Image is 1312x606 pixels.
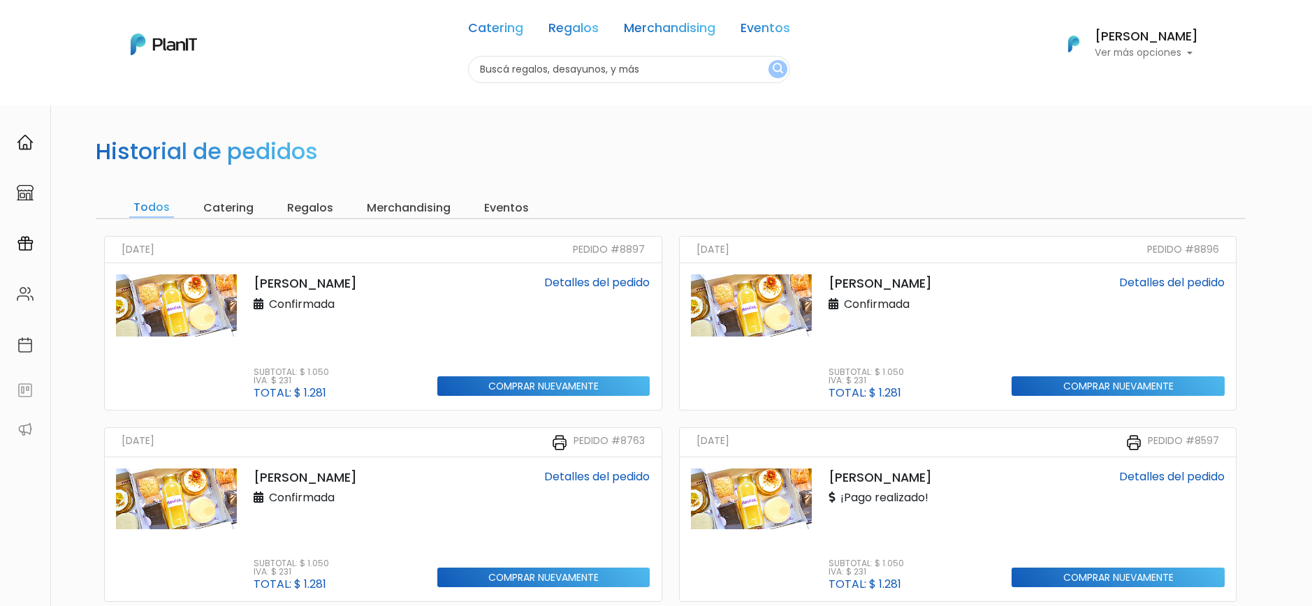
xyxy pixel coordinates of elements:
[468,56,790,83] input: Buscá regalos, desayunos, y más
[468,22,523,39] a: Catering
[829,559,904,568] p: Subtotal: $ 1.050
[773,63,783,76] img: search_button-432b6d5273f82d61273b3651a40e1bd1b912527efae98b1b7a1b2c0702e16a8d.svg
[17,337,34,353] img: calendar-87d922413cdce8b2cf7b7f5f62616a5cf9e4887200fb71536465627b3292af00.svg
[131,34,197,55] img: PlanIt Logo
[544,468,650,485] a: Detalles del pedido
[1058,29,1089,59] img: PlanIt Logo
[122,434,154,451] small: [DATE]
[1148,434,1219,451] small: Pedido #8597
[574,434,645,451] small: Pedido #8763
[254,468,421,487] p: [PERSON_NAME]
[1095,48,1198,58] p: Ver más opciones
[116,468,237,529] img: thumb_1.5_cajita_feliz.png
[17,235,34,252] img: campaigns-02234683943229c281be62815700db0a1741e53638e28bf9629b52c665b00959.svg
[551,434,568,451] img: printer-31133f7acbd7ec30ea1ab4a3b6864c9b5ed483bd8d1a339becc4798053a55bbc.svg
[254,376,329,385] p: IVA: $ 231
[17,421,34,438] img: partners-52edf745621dab592f3b2c58e3bca9d71375a7ef29c3b500c9f145b62cc070d4.svg
[96,138,318,165] h2: Historial de pedidos
[1119,274,1225,290] a: Detalles del pedido
[17,184,34,201] img: marketplace-4ceaa7011d94191e9ded77b95e3339b90024bf715f7c57f8cf31f2d8c509eaba.svg
[480,198,533,218] input: Eventos
[624,22,715,39] a: Merchandising
[829,274,996,293] p: [PERSON_NAME]
[122,242,154,257] small: [DATE]
[254,579,329,590] p: Total: $ 1.281
[1095,31,1198,43] h6: [PERSON_NAME]
[829,568,904,576] p: IVA: $ 231
[691,468,812,529] img: thumb_1.5_cajita_feliz.png
[548,22,599,39] a: Regalos
[254,296,335,313] p: Confirmada
[697,242,729,257] small: [DATE]
[129,198,174,218] input: Todos
[573,242,645,257] small: Pedido #8897
[254,559,329,568] p: Subtotal: $ 1.050
[691,274,812,337] img: thumb_1.5_cajita_feliz.png
[254,387,329,399] p: Total: $ 1.281
[17,286,34,302] img: people-662611757002400ad9ed0e3c099ab2801c6687ba6c219adb57efc949bc21e19d.svg
[829,368,904,376] p: Subtotal: $ 1.050
[199,198,258,218] input: Catering
[437,568,650,588] input: Comprar nuevamente
[1012,568,1225,588] input: Comprar nuevamente
[254,274,421,293] p: [PERSON_NAME]
[17,134,34,151] img: home-e721727adea9d79c4d83392d1f703f7f8bce08238fde08b1acbfd93340b81755.svg
[116,274,237,337] img: thumb_1.5_cajita_feliz.png
[254,368,329,376] p: Subtotal: $ 1.050
[829,579,904,590] p: Total: $ 1.281
[1119,468,1225,485] a: Detalles del pedido
[829,468,996,487] p: [PERSON_NAME]
[741,22,790,39] a: Eventos
[544,274,650,290] a: Detalles del pedido
[254,489,335,506] p: Confirmada
[697,434,729,451] small: [DATE]
[17,382,34,399] img: feedback-78b5a0c8f98aac82b08bfc38622c3050aee476f2c9584af64705fc4e61158814.svg
[829,387,904,399] p: Total: $ 1.281
[1147,242,1219,257] small: Pedido #8896
[363,198,455,218] input: Merchandising
[1125,434,1142,451] img: printer-31133f7acbd7ec30ea1ab4a3b6864c9b5ed483bd8d1a339becc4798053a55bbc.svg
[1050,26,1198,62] button: PlanIt Logo [PERSON_NAME] Ver más opciones
[283,198,337,218] input: Regalos
[829,296,910,313] p: Confirmada
[254,568,329,576] p: IVA: $ 231
[829,489,928,506] p: ¡Pago realizado!
[437,376,650,397] input: Comprar nuevamente
[1012,376,1225,397] input: Comprar nuevamente
[829,376,904,385] p: IVA: $ 231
